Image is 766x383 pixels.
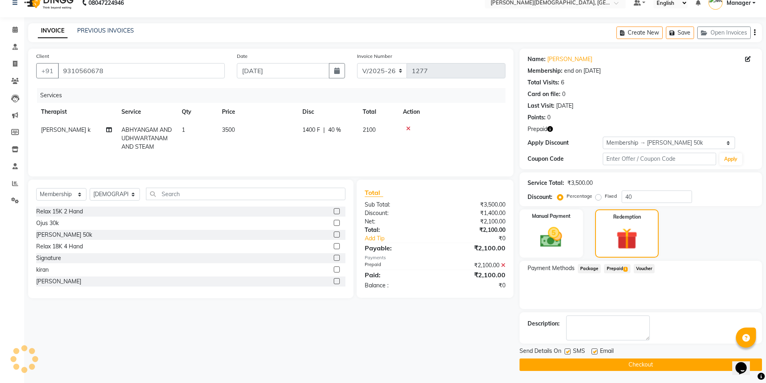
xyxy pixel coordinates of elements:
div: Prepaid [359,261,435,270]
span: Email [600,347,614,357]
span: | [323,126,325,134]
div: end on [DATE] [564,67,601,75]
input: Search by Name/Mobile/Email/Code [58,63,225,78]
div: Apply Discount [528,139,603,147]
th: Disc [298,103,358,121]
span: 1 [182,126,185,133]
span: 2100 [363,126,376,133]
label: Percentage [567,193,592,200]
span: ABHYANGAM AND UDHWARTANAM AND STEAM [121,126,172,150]
label: Manual Payment [532,213,571,220]
div: ₹2,100.00 [435,270,511,280]
a: [PERSON_NAME] [547,55,592,63]
div: ₹2,100.00 [435,243,511,253]
label: Date [237,53,248,60]
div: ₹2,100.00 [435,217,511,226]
div: Services [37,88,511,103]
th: Price [217,103,298,121]
div: Service Total: [528,179,564,187]
div: Points: [528,113,546,122]
input: Search [146,188,345,200]
span: Prepaid [528,125,547,133]
button: Create New [616,27,663,39]
span: Package [578,264,601,273]
div: Card on file: [528,90,561,98]
img: _gift.svg [610,225,644,252]
span: 40 % [328,126,341,134]
div: [PERSON_NAME] [36,277,81,286]
th: Qty [177,103,217,121]
label: Invoice Number [357,53,392,60]
div: Payments [365,254,505,261]
span: [PERSON_NAME] k [41,126,90,133]
label: Redemption [613,213,641,221]
div: Signature [36,254,61,262]
div: Coupon Code [528,155,603,163]
a: PREVIOUS INVOICES [77,27,134,34]
img: _cash.svg [533,225,569,250]
div: Discount: [359,209,435,217]
button: Open Invoices [697,27,751,39]
th: Therapist [36,103,117,121]
th: Service [117,103,177,121]
button: +91 [36,63,59,78]
button: Apply [719,153,742,165]
div: ₹2,100.00 [435,226,511,234]
span: Prepaid [604,264,630,273]
div: Relax 18K 4 Hand [36,242,83,251]
div: Relax 15K 2 Hand [36,207,83,216]
button: Save [666,27,694,39]
div: Paid: [359,270,435,280]
span: Payment Methods [528,264,575,272]
div: [PERSON_NAME] 50k [36,231,92,239]
div: 0 [562,90,565,98]
a: INVOICE [38,24,68,38]
div: 6 [561,78,564,87]
div: Membership: [528,67,563,75]
label: Client [36,53,49,60]
label: Fixed [605,193,617,200]
div: Net: [359,217,435,226]
span: Send Details On [520,347,561,357]
div: Payable: [359,243,435,253]
div: Last Visit: [528,102,554,110]
span: 1 [623,267,628,272]
span: SMS [573,347,585,357]
span: 3500 [222,126,235,133]
span: 1400 F [302,126,320,134]
div: ₹2,100.00 [435,261,511,270]
div: Ojus 30k [36,219,59,227]
span: Total [365,188,383,197]
div: Total: [359,226,435,234]
span: Voucher [634,264,655,273]
div: ₹3,500.00 [435,201,511,209]
div: Name: [528,55,546,63]
div: Balance : [359,281,435,290]
div: Sub Total: [359,201,435,209]
div: ₹1,400.00 [435,209,511,217]
div: kiran [36,266,49,274]
input: Enter Offer / Coupon Code [603,153,716,165]
div: Discount: [528,193,552,201]
a: Add Tip [359,234,448,243]
button: Checkout [520,358,762,371]
th: Action [398,103,505,121]
th: Total [358,103,398,121]
div: Description: [528,320,560,328]
div: ₹0 [448,234,511,243]
div: ₹3,500.00 [567,179,593,187]
div: Total Visits: [528,78,559,87]
div: ₹0 [435,281,511,290]
div: [DATE] [556,102,573,110]
div: 0 [547,113,550,122]
iframe: chat widget [732,351,758,375]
